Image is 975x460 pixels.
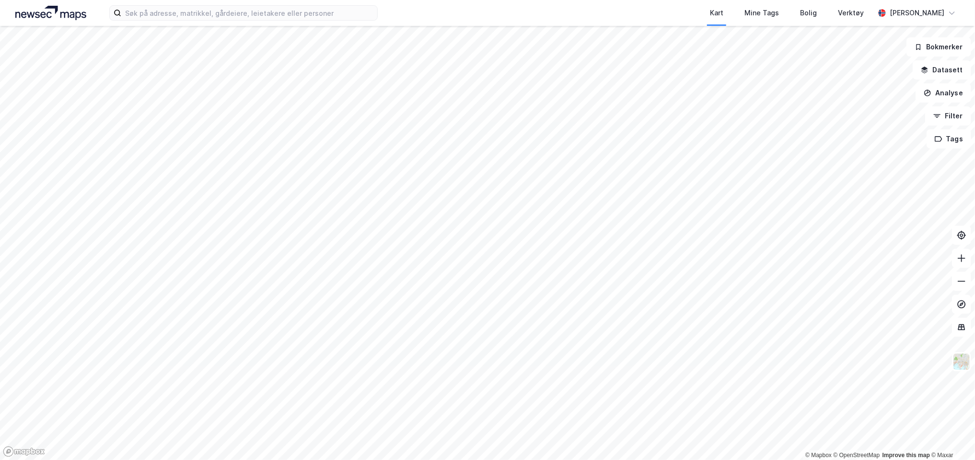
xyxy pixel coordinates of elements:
[927,129,971,149] button: Tags
[906,37,971,57] button: Bokmerker
[800,7,817,19] div: Bolig
[15,6,86,20] img: logo.a4113a55bc3d86da70a041830d287a7e.svg
[916,83,971,103] button: Analyse
[710,7,723,19] div: Kart
[927,414,975,460] iframe: Chat Widget
[744,7,779,19] div: Mine Tags
[952,353,971,371] img: Z
[121,6,377,20] input: Søk på adresse, matrikkel, gårdeiere, leietakere eller personer
[890,7,944,19] div: [PERSON_NAME]
[838,7,864,19] div: Verktøy
[834,452,880,459] a: OpenStreetMap
[805,452,832,459] a: Mapbox
[3,446,45,457] a: Mapbox homepage
[913,60,971,80] button: Datasett
[925,106,971,126] button: Filter
[882,452,930,459] a: Improve this map
[927,414,975,460] div: Kontrollprogram for chat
